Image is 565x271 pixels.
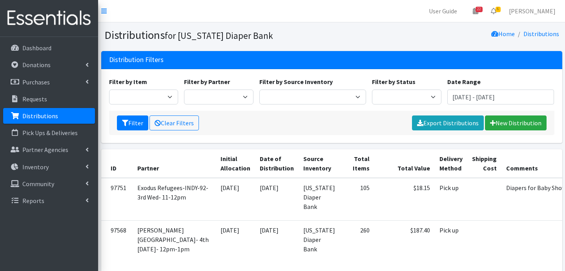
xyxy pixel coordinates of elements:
p: Distributions [22,112,58,120]
td: 97751 [101,178,133,221]
a: Community [3,176,95,192]
a: Reports [3,193,95,209]
span: 22 [476,7,483,12]
input: January 1, 2011 - December 31, 2011 [447,90,554,104]
a: User Guide [423,3,463,19]
a: 22 [467,3,485,19]
small: for [US_STATE] Diaper Bank [165,30,273,41]
td: $18.15 [374,178,435,221]
label: Filter by Status [372,77,416,86]
p: Inventory [22,163,49,171]
a: Home [491,30,515,38]
label: Filter by Source Inventory [259,77,333,86]
p: Pick Ups & Deliveries [22,129,78,137]
td: [DATE] [216,178,255,221]
td: 105 [340,178,374,221]
label: Filter by Item [109,77,147,86]
a: Distributions [523,30,559,38]
td: [DATE] [255,178,299,221]
th: Partner [133,149,216,178]
h3: Distribution Filters [109,56,164,64]
img: HumanEssentials [3,5,95,31]
th: Initial Allocation [216,149,255,178]
a: [PERSON_NAME] [503,3,562,19]
td: [US_STATE] Diaper Bank [299,178,340,221]
a: Purchases [3,74,95,90]
th: ID [101,149,133,178]
label: Date Range [447,77,481,86]
p: Purchases [22,78,50,86]
a: Clear Filters [149,115,199,130]
h1: Distributions [104,28,329,42]
a: New Distribution [485,115,547,130]
p: Community [22,180,54,188]
a: Dashboard [3,40,95,56]
th: Source Inventory [299,149,340,178]
td: Exodus Refugees-INDY-92-3rd Wed- 11-12pm [133,178,216,221]
a: Distributions [3,108,95,124]
p: Dashboard [22,44,51,52]
a: Export Distributions [412,115,484,130]
a: Partner Agencies [3,142,95,157]
th: Total Items [340,149,374,178]
p: Partner Agencies [22,146,68,154]
a: Donations [3,57,95,73]
th: Shipping Cost [467,149,501,178]
th: Total Value [374,149,435,178]
p: Requests [22,95,47,103]
th: Delivery Method [435,149,467,178]
td: Pick up [435,178,467,221]
a: Pick Ups & Deliveries [3,125,95,141]
a: Requests [3,91,95,107]
a: Inventory [3,159,95,175]
th: Date of Distribution [255,149,299,178]
a: 6 [485,3,503,19]
label: Filter by Partner [184,77,230,86]
p: Reports [22,197,44,205]
span: 6 [496,7,501,12]
p: Donations [22,61,51,69]
button: Filter [117,115,148,130]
